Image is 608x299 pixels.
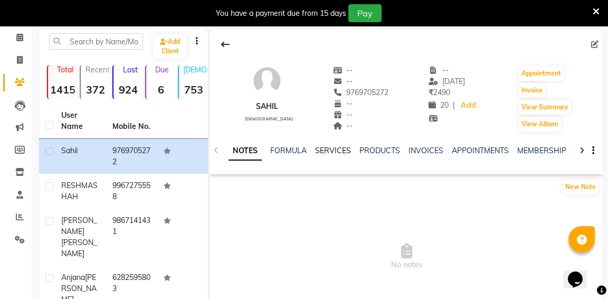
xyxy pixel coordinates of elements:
[453,100,455,111] span: |
[429,100,449,110] span: 20
[429,66,449,75] span: --
[519,117,561,132] button: View Album
[333,121,353,130] span: --
[118,65,143,74] p: Lost
[229,142,262,161] a: NOTES
[81,83,110,96] strong: 372
[106,139,157,174] td: 9769705272
[241,101,293,112] div: sahil
[183,65,208,74] p: [DEMOGRAPHIC_DATA]
[106,209,157,266] td: 9867141431
[429,77,465,86] span: [DATE]
[359,146,400,155] a: PRODUCTS
[245,116,293,122] span: [DEMOGRAPHIC_DATA]
[85,65,110,74] p: Recent
[49,33,143,50] input: Search by Name/Mobile/Email/Code
[216,8,346,19] div: You have a payment due from 15 days
[333,99,353,108] span: --
[113,83,143,96] strong: 924
[106,174,157,209] td: 9967275558
[429,88,450,97] span: 2490
[214,34,236,54] div: Back to Client
[106,104,157,139] th: Mobile No.
[333,77,353,86] span: --
[563,180,598,194] button: New Note
[452,146,509,155] a: APPOINTMENTS
[52,65,78,74] p: Total
[408,146,443,155] a: INVOICES
[564,257,597,288] iframe: chat widget
[519,66,564,81] button: Appointment
[61,181,93,190] span: RESHMA
[48,83,78,96] strong: 1415
[153,34,187,59] a: Add Client
[148,65,176,74] p: Due
[270,146,307,155] a: FORMULA
[348,4,382,22] button: Pay
[333,66,353,75] span: --
[429,88,433,97] span: ₹
[519,83,545,98] button: Invoice
[61,238,97,258] span: [PERSON_NAME]
[517,146,566,155] a: MEMBERSHIP
[61,273,85,282] span: anjana
[315,146,351,155] a: SERVICES
[179,83,208,96] strong: 753
[459,98,478,113] a: Add
[55,104,106,139] th: User Name
[146,83,176,96] strong: 6
[251,65,283,97] img: avatar
[333,88,389,97] span: 9769705272
[61,146,78,155] span: sahil
[61,216,97,236] span: [PERSON_NAME]
[519,100,571,115] button: View Summary
[333,110,353,119] span: --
